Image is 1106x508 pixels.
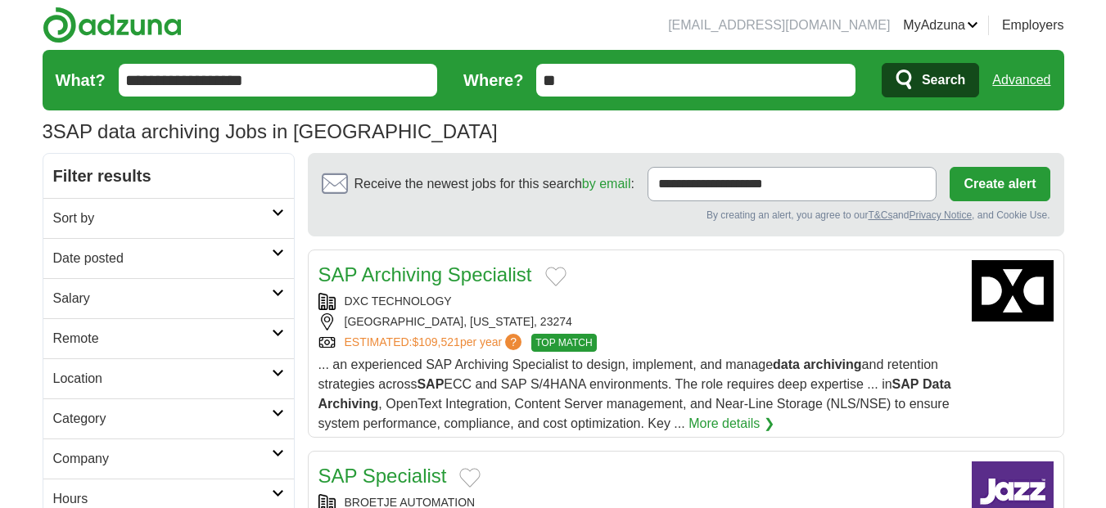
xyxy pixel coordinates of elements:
label: What? [56,68,106,92]
img: Adzuna logo [43,7,182,43]
a: DXC TECHNOLOGY [345,294,452,308]
span: Search [922,64,965,97]
strong: Archiving [318,397,379,411]
a: MyAdzuna [903,16,978,35]
a: Sort by [43,198,294,238]
a: Location [43,358,294,398]
strong: SAP [892,377,919,391]
h1: SAP data archiving Jobs in [GEOGRAPHIC_DATA] [43,120,498,142]
span: $109,521 [412,335,459,348]
a: Company [43,438,294,479]
a: Privacy Notice [909,209,972,221]
button: Search [882,63,979,97]
span: Receive the newest jobs for this search : [354,174,634,194]
strong: data [773,357,800,371]
h2: Date posted [53,249,272,268]
a: Salary [43,278,294,318]
button: Add to favorite jobs [459,468,481,488]
h2: Salary [53,289,272,308]
li: [EMAIL_ADDRESS][DOMAIN_NAME] [668,16,890,35]
img: DXC Technology logo [972,260,1054,321]
a: by email [582,177,631,191]
a: Employers [1002,16,1064,35]
h2: Category [53,409,272,429]
strong: Data [923,377,951,391]
span: 3 [43,117,53,146]
a: T&Cs [868,209,892,221]
h2: Remote [53,329,272,348]
span: TOP MATCH [531,334,596,352]
a: Date posted [43,238,294,278]
button: Add to favorite jobs [545,267,567,286]
a: More details ❯ [688,414,774,434]
a: Remote [43,318,294,358]
button: Create alert [950,167,1050,201]
h2: Company [53,449,272,469]
div: [GEOGRAPHIC_DATA], [US_STATE], 23274 [318,313,959,330]
h2: Location [53,369,272,389]
strong: SAP [417,377,444,391]
h2: Sort by [53,209,272,228]
a: SAP Archiving Specialist [318,263,532,285]
label: Where? [463,68,523,92]
a: Advanced [992,64,1050,97]
span: ... an experienced SAP Archiving Specialist to design, implement, and manage and retention strate... [318,357,951,430]
div: By creating an alert, you agree to our and , and Cookie Use. [322,208,1050,223]
span: ? [505,334,521,350]
h2: Filter results [43,154,294,198]
a: SAP Specialist [318,465,447,487]
strong: archiving [803,357,861,371]
a: ESTIMATED:$109,521per year? [345,334,526,352]
a: Category [43,398,294,438]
